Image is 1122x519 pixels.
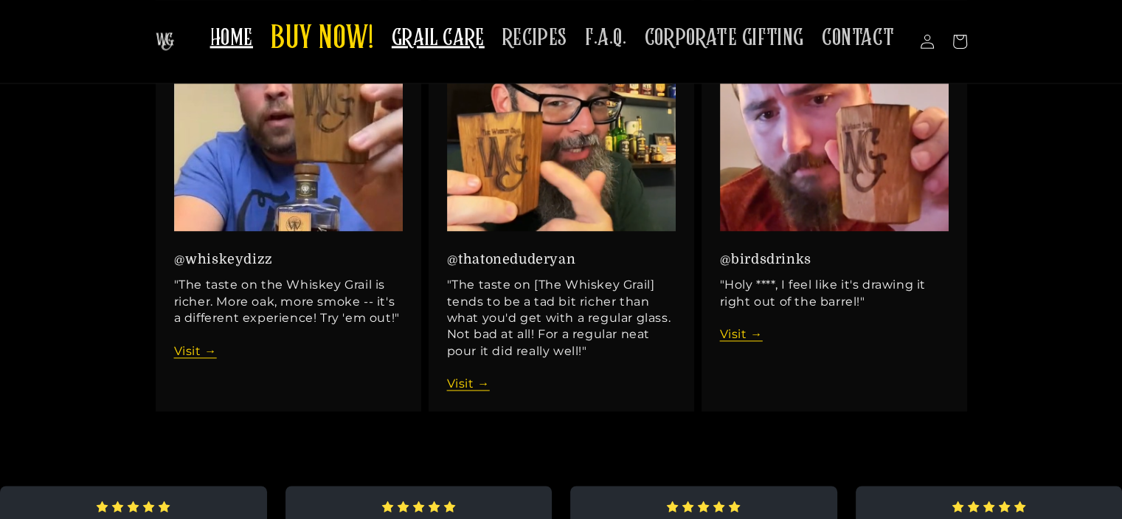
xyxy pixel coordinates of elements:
[271,19,374,60] span: BUY NOW!
[262,10,383,69] a: BUY NOW!
[585,24,627,52] span: F.A.Q.
[502,24,567,52] span: RECIPES
[383,15,494,61] a: GRAIL CARE
[813,15,903,61] a: CONTACT
[576,15,636,61] a: F.A.Q.
[447,377,490,391] a: Visit →
[174,250,403,269] h3: @whiskeydizz
[636,15,813,61] a: CORPORATE GIFTING
[201,15,262,61] a: HOME
[447,277,676,393] p: "The taste on [The Whiskey Grail] tends to be a tad bit richer than what you'd get with a regular...
[494,15,576,61] a: RECIPES
[156,32,174,50] img: The Whiskey Grail
[392,24,485,52] span: GRAIL CARE
[210,24,253,52] span: HOME
[822,24,894,52] span: CONTACT
[720,250,949,269] h3: @birdsdrinks
[447,250,676,269] h3: @thatoneduderyan
[720,327,763,341] a: Visit →
[645,24,804,52] span: CORPORATE GIFTING
[174,344,217,358] a: Visit →
[174,277,403,360] p: "The taste on the Whiskey Grail is richer. More oak, more smoke -- it's a different experience! T...
[720,277,949,343] p: "Holy ****, I feel like it's drawing it right out of the barrel!"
